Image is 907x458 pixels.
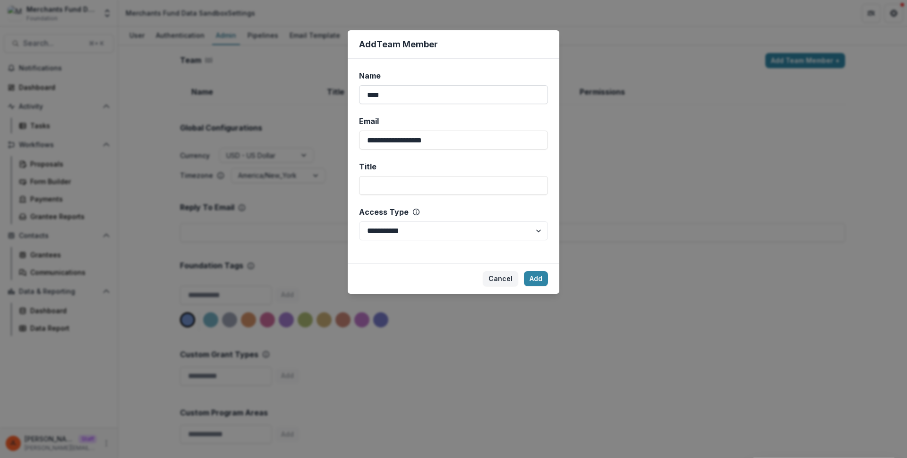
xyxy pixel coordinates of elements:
button: Cancel [483,271,518,286]
span: Title [359,161,376,172]
span: Email [359,115,379,127]
span: Name [359,70,381,81]
span: Access Type [359,206,409,218]
header: Add Team Member [348,30,559,59]
button: Add [524,271,548,286]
